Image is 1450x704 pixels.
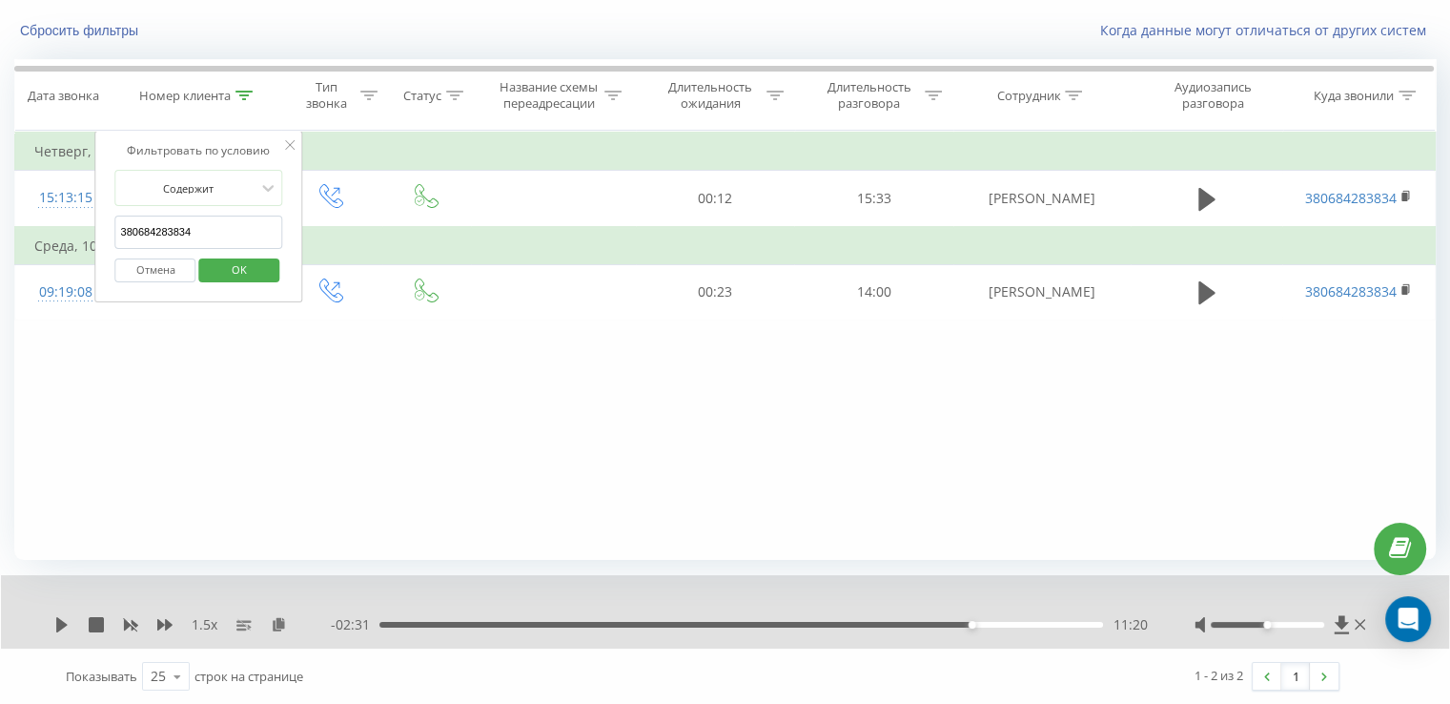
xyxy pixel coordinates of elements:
a: 1 [1281,663,1310,690]
button: Отмена [115,259,196,282]
div: 15:13:15 [34,179,97,217]
div: 1 - 2 из 2 [1195,666,1243,685]
div: Аудиозапись разговора [1151,79,1275,112]
a: 380684283834 [1305,189,1397,207]
input: Введите значение [115,216,283,249]
td: Среда, 10 Сентября 2025 [15,227,1436,265]
td: 00:12 [636,171,794,227]
div: Длительность ожидания [660,79,762,112]
div: Дата звонка [28,88,99,104]
span: - 02:31 [331,615,379,634]
span: 1.5 x [192,615,217,634]
td: 14:00 [794,264,952,320]
td: [PERSON_NAME] [953,171,1131,227]
div: Accessibility label [1263,621,1271,629]
div: Accessibility label [969,621,976,629]
div: Статус [403,88,441,104]
td: 15:33 [794,171,952,227]
a: Когда данные могут отличаться от других систем [1100,21,1436,39]
div: Тип звонка [298,79,356,112]
button: Сбросить фильтры [14,22,148,39]
div: 09:19:08 [34,274,97,311]
button: OK [198,259,279,282]
div: Open Intercom Messenger [1385,596,1431,642]
div: Название схемы переадресации [498,79,600,112]
td: 00:23 [636,264,794,320]
div: 25 [151,667,166,686]
div: Фильтровать по условию [115,141,283,160]
div: Номер клиента [139,88,231,104]
span: строк на странице [194,668,303,685]
td: Четверг, 18 Сентября 2025 [15,133,1436,171]
span: 11:20 [1113,615,1147,634]
a: 380684283834 [1305,282,1397,300]
span: Показывать [66,668,137,685]
div: Длительность разговора [818,79,920,112]
div: Сотрудник [996,88,1060,104]
td: [PERSON_NAME] [953,264,1131,320]
div: Куда звонили [1314,88,1394,104]
span: OK [213,255,266,284]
